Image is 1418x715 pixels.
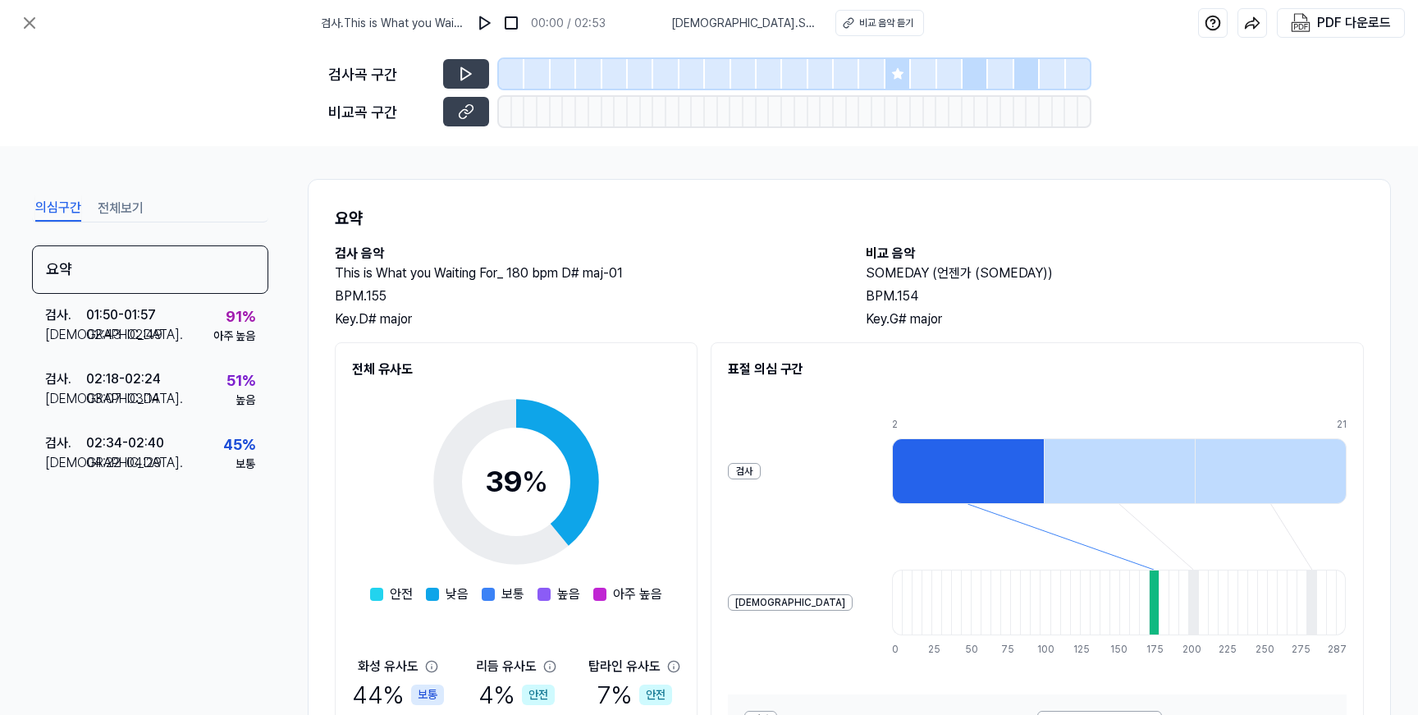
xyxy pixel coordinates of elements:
div: BPM. 155 [335,286,833,306]
div: 안전 [522,685,555,705]
div: PDF 다운로드 [1317,12,1391,34]
div: 2 [892,417,1044,432]
div: 높음 [236,392,255,409]
div: 화성 유사도 [358,657,419,676]
div: 00:00 / 02:53 [531,15,606,32]
div: 비교 음악 듣기 [859,16,913,30]
span: 보통 [501,584,524,604]
div: 21 [1337,417,1347,432]
span: 높음 [557,584,580,604]
span: 아주 높음 [613,584,662,604]
div: [DEMOGRAPHIC_DATA] . [45,325,86,345]
div: 51 % [226,369,255,392]
div: 02:43 - 02:49 [86,325,162,345]
span: 검사 . This is What you Waiting For_ 180 bpm D# maj-01 [321,15,465,32]
div: 0 [892,642,902,657]
div: 03:07 - 03:14 [86,389,160,409]
div: 39 [485,460,548,504]
div: 안전 [639,685,672,705]
div: 검사 . [45,369,86,389]
div: 275 [1292,642,1301,657]
div: 45 % [223,433,255,456]
div: 02:34 - 02:40 [86,433,164,453]
div: 검사 . [45,305,86,325]
img: help [1205,15,1221,31]
span: % [522,464,548,499]
h2: 전체 유사도 [352,360,680,379]
div: 100 [1037,642,1047,657]
div: 250 [1256,642,1265,657]
div: 요약 [32,245,268,294]
div: 검사곡 구간 [328,63,433,85]
div: Key. D# major [335,309,833,329]
div: 검사 [728,463,761,479]
button: 전체보기 [98,195,144,222]
div: 287 [1328,642,1347,657]
div: [DEMOGRAPHIC_DATA] . [45,453,86,473]
div: 75 [1001,642,1011,657]
div: 44 % [352,676,444,713]
div: 보통 [236,456,255,473]
h2: SOMEDAY (언젠가 (SOMEDAY)) [866,264,1364,283]
button: PDF 다운로드 [1288,9,1394,37]
h1: 요약 [335,206,1364,231]
div: 보통 [411,685,444,705]
div: [DEMOGRAPHIC_DATA] [728,594,853,611]
img: PDF Download [1291,13,1311,33]
div: 검사 . [45,433,86,453]
h2: 비교 음악 [866,244,1364,264]
div: BPM. 154 [866,286,1364,306]
h2: 검사 음악 [335,244,833,264]
span: [DEMOGRAPHIC_DATA] . SOMEDAY (언젠가 (SOMEDAY)) [671,15,816,32]
div: 04:22 - 04:29 [86,453,162,473]
span: 낮음 [446,584,469,604]
div: 125 [1073,642,1083,657]
div: 01:50 - 01:57 [86,305,156,325]
div: 50 [965,642,975,657]
h2: This is What you Waiting For_ 180 bpm D# maj-01 [335,264,833,283]
div: 175 [1146,642,1156,657]
img: stop [503,15,519,31]
div: 탑라인 유사도 [588,657,661,676]
h2: 표절 의심 구간 [728,360,1347,379]
div: 7 % [597,676,672,713]
div: 아주 높음 [213,328,255,345]
div: 02:18 - 02:24 [86,369,161,389]
button: 의심구간 [35,195,81,222]
div: 91 % [226,305,255,328]
img: play [477,15,493,31]
div: 비교곡 구간 [328,101,433,123]
div: Key. G# major [866,309,1364,329]
div: 25 [928,642,938,657]
span: 안전 [390,584,413,604]
div: 225 [1219,642,1228,657]
div: 4 % [478,676,555,713]
button: 비교 음악 듣기 [835,10,924,36]
img: share [1244,15,1260,31]
div: 리듬 유사도 [476,657,537,676]
div: 200 [1182,642,1192,657]
div: [DEMOGRAPHIC_DATA] . [45,389,86,409]
div: 150 [1110,642,1120,657]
